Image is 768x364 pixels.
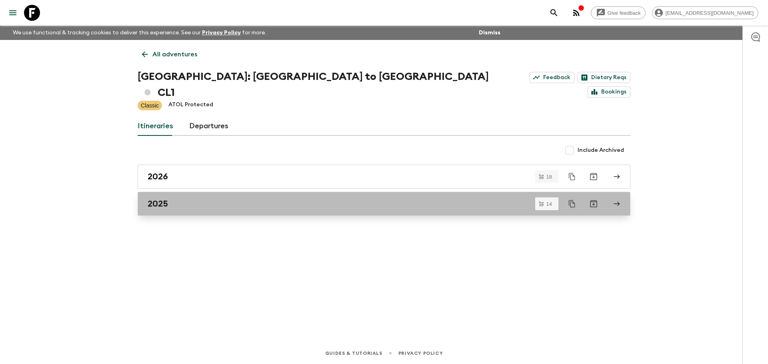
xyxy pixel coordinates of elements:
[565,197,579,211] button: Duplicate
[148,171,168,182] h2: 2026
[591,6,646,19] a: Give feedback
[578,146,624,154] span: Include Archived
[586,196,602,212] button: Archive
[325,349,382,358] a: Guides & Tutorials
[603,10,645,16] span: Give feedback
[652,6,758,19] div: [EMAIL_ADDRESS][DOMAIN_NAME]
[138,117,173,136] a: Itineraries
[138,165,630,189] a: 2026
[661,10,758,16] span: [EMAIL_ADDRESS][DOMAIN_NAME]
[202,30,241,36] a: Privacy Policy
[189,117,228,136] a: Departures
[546,5,562,21] button: search adventures
[588,86,630,97] a: Bookings
[152,50,197,59] p: All adventures
[148,199,168,209] h2: 2025
[10,26,269,40] p: We use functional & tracking cookies to deliver this experience. See our for more.
[141,101,159,109] p: Classic
[477,27,502,38] button: Dismiss
[530,72,574,83] a: Feedback
[5,5,21,21] button: menu
[565,169,579,184] button: Duplicate
[138,46,202,62] a: All adventures
[542,201,557,207] span: 14
[168,101,213,110] p: ATOL Protected
[398,349,443,358] a: Privacy Policy
[138,69,491,101] h1: [GEOGRAPHIC_DATA]: [GEOGRAPHIC_DATA] to [GEOGRAPHIC_DATA] CL1
[542,174,557,179] span: 18
[138,192,630,216] a: 2025
[578,72,630,83] a: Dietary Reqs
[586,169,602,185] button: Archive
